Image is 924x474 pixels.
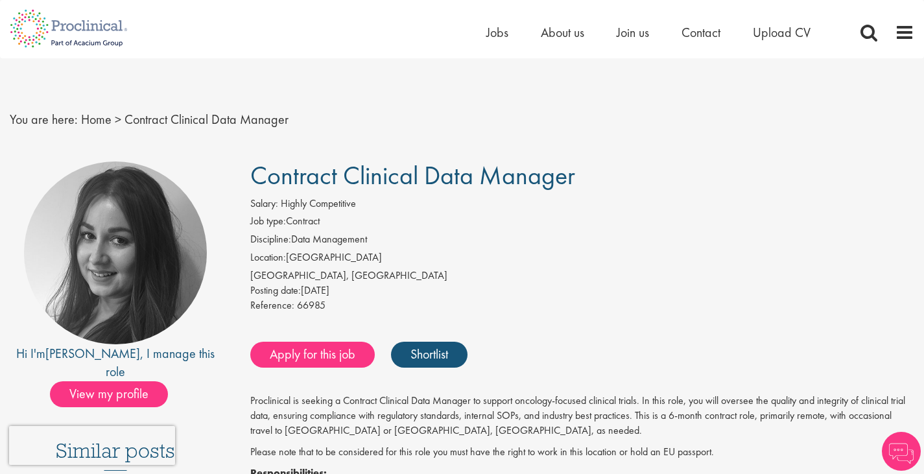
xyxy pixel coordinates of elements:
[250,342,375,368] a: Apply for this job
[250,250,286,265] label: Location:
[541,24,584,41] a: About us
[81,111,112,128] a: breadcrumb link
[250,232,914,250] li: Data Management
[486,24,508,41] a: Jobs
[882,432,921,471] img: Chatbot
[50,384,181,401] a: View my profile
[115,111,121,128] span: >
[281,196,356,210] span: Highly Competitive
[250,283,914,298] div: [DATE]
[250,250,914,268] li: [GEOGRAPHIC_DATA]
[250,268,914,283] div: [GEOGRAPHIC_DATA], [GEOGRAPHIC_DATA]
[250,232,291,247] label: Discipline:
[24,161,207,344] img: imeage of recruiter Heidi Hennigan
[250,298,294,313] label: Reference:
[250,283,301,297] span: Posting date:
[681,24,720,41] a: Contact
[10,111,78,128] span: You are here:
[50,381,168,407] span: View my profile
[617,24,649,41] a: Join us
[10,344,221,381] div: Hi I'm , I manage this role
[250,196,278,211] label: Salary:
[124,111,289,128] span: Contract Clinical Data Manager
[250,159,575,192] span: Contract Clinical Data Manager
[391,342,468,368] a: Shortlist
[45,345,140,362] a: [PERSON_NAME]
[9,426,175,465] iframe: reCAPTCHA
[753,24,811,41] a: Upload CV
[297,298,326,312] span: 66985
[250,445,914,460] p: Please note that to be considered for this role you must have the right to work in this location ...
[250,214,914,232] li: Contract
[250,214,286,229] label: Job type:
[250,394,914,438] p: Proclinical is seeking a Contract Clinical Data Manager to support oncology-focused clinical tria...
